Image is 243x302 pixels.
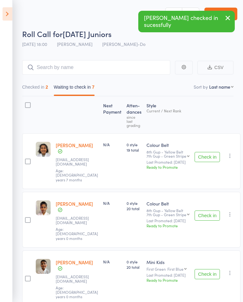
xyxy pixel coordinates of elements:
[103,200,121,206] div: N/A
[56,168,98,182] span: Age: [DEMOGRAPHIC_DATA] years 7 months
[103,259,121,264] div: N/A
[146,154,186,158] div: 7th Gup - Green Stripe
[146,259,190,265] div: Mini Kids
[46,85,48,90] div: 2
[144,99,192,130] div: Style
[56,157,97,167] small: tarzjugessur@yahoo.co.nz
[103,142,121,147] div: N/A
[146,142,190,148] div: Colour Belt
[146,200,190,207] div: Colour Belt
[146,223,190,228] div: Ready to Promote
[138,11,235,32] div: [PERSON_NAME] checked in sucessfully
[57,41,92,47] span: [PERSON_NAME]
[127,200,141,206] span: 0 style
[194,84,208,90] label: Sort by
[167,267,184,271] div: First Blue
[56,274,97,284] small: tarzjugessur@yahoo.co.nz
[209,84,230,90] div: Last name
[146,212,186,217] div: 7th Gup - Green Stripe
[22,28,63,39] span: Roll Call for
[56,142,93,148] a: [PERSON_NAME]
[54,81,95,96] button: Waiting to check in7
[146,277,190,283] div: Ready to Promote
[127,264,141,270] span: 20 total
[195,269,220,279] button: Check in
[36,142,51,157] img: image1679256609.png
[63,28,112,39] span: [DATE] Juniors
[22,81,48,96] button: Checked in2
[127,115,141,127] div: since last grading
[56,216,97,225] small: tarzjugessur@yahoo.co.nz
[146,208,190,217] div: 8th Gup - Yellow Belt
[127,142,141,147] span: 0 style
[127,206,141,211] span: 20 total
[56,226,98,241] span: Age: [DEMOGRAPHIC_DATA] years 0 months
[56,259,93,266] a: [PERSON_NAME]
[146,150,190,158] div: 8th Gup - Yellow Belt
[101,99,124,130] div: Next Payment
[56,285,98,299] span: Age: [DEMOGRAPHIC_DATA] years 0 months
[146,273,190,277] small: Last Promoted: [DATE]
[195,152,220,162] button: Check in
[56,200,93,207] a: [PERSON_NAME]
[146,109,190,113] div: Current / Next Rank
[146,267,190,271] div: First Green
[195,211,220,221] button: Check in
[22,60,170,75] input: Search by name
[124,99,144,130] div: Atten­dances
[146,218,190,223] small: Last Promoted: [DATE]
[204,8,237,20] a: Exit roll call
[146,160,190,164] small: Last Promoted: [DATE]
[92,85,95,90] div: 7
[146,164,190,170] div: Ready to Promote
[36,259,51,274] img: image1679779642.png
[127,259,141,264] span: 0 style
[197,61,234,74] button: CSV
[36,200,51,215] img: image1679614833.png
[102,41,146,47] span: [PERSON_NAME]-Do
[127,147,141,153] span: 19 total
[22,41,47,47] span: [DATE] 18:00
